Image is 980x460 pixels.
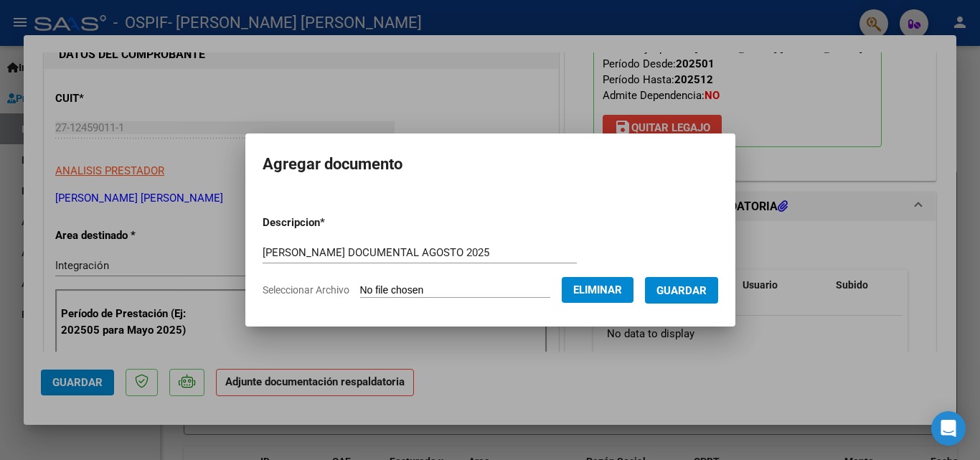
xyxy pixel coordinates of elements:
p: Descripcion [263,215,400,231]
button: Eliminar [562,277,633,303]
span: Seleccionar Archivo [263,284,349,296]
button: Guardar [645,277,718,304]
div: Open Intercom Messenger [931,411,966,446]
span: Eliminar [573,283,622,296]
h2: Agregar documento [263,151,718,178]
span: Guardar [656,284,707,297]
